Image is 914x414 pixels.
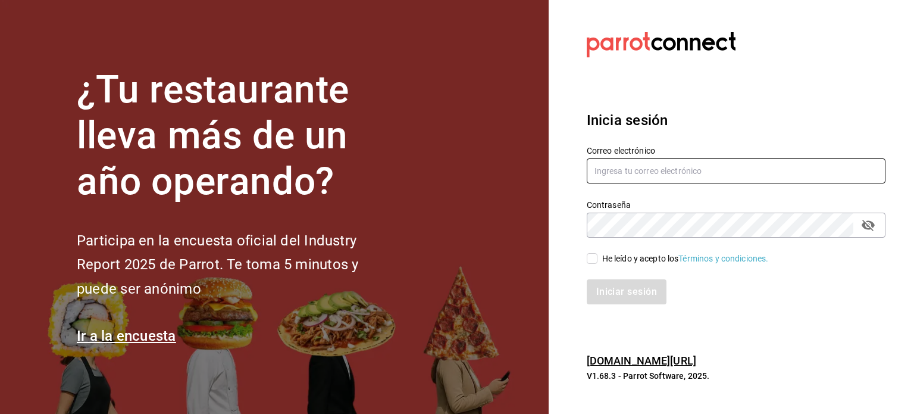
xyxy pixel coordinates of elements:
h3: Inicia sesión [587,110,885,131]
label: Contraseña [587,201,885,209]
a: Ir a la encuesta [77,328,176,344]
div: He leído y acepto los [602,253,769,265]
button: passwordField [858,215,878,235]
h1: ¿Tu restaurante lleva más de un año operando? [77,67,398,204]
h2: Participa en la encuesta oficial del Industry Report 2025 de Parrot. Te toma 5 minutos y puede se... [77,229,398,301]
a: Términos y condiciones. [678,254,768,263]
label: Correo electrónico [587,147,885,155]
a: [DOMAIN_NAME][URL] [587,354,696,367]
p: V1.68.3 - Parrot Software, 2025. [587,370,885,382]
input: Ingresa tu correo electrónico [587,158,885,183]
